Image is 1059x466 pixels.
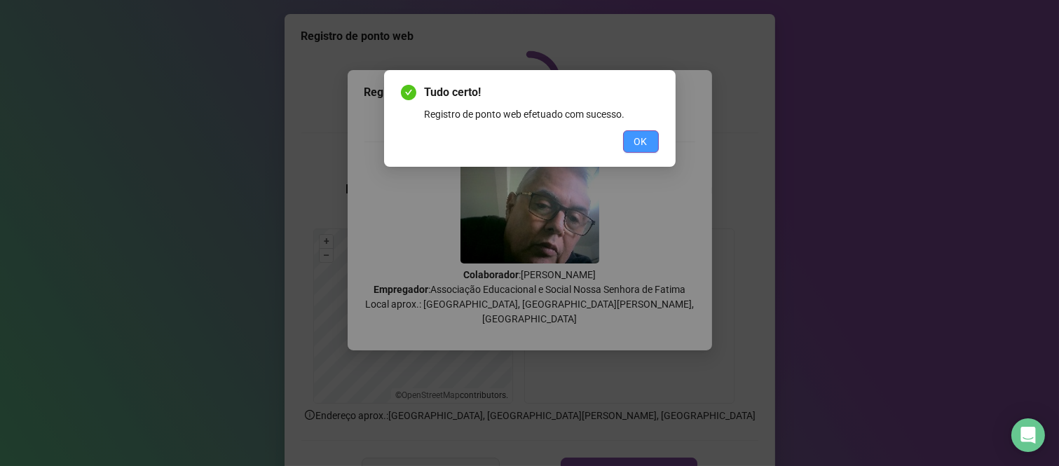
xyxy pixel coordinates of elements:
span: Tudo certo! [425,84,659,101]
div: Open Intercom Messenger [1011,418,1045,452]
button: OK [623,130,659,153]
span: check-circle [401,85,416,100]
span: OK [634,134,648,149]
div: Registro de ponto web efetuado com sucesso. [425,107,659,122]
